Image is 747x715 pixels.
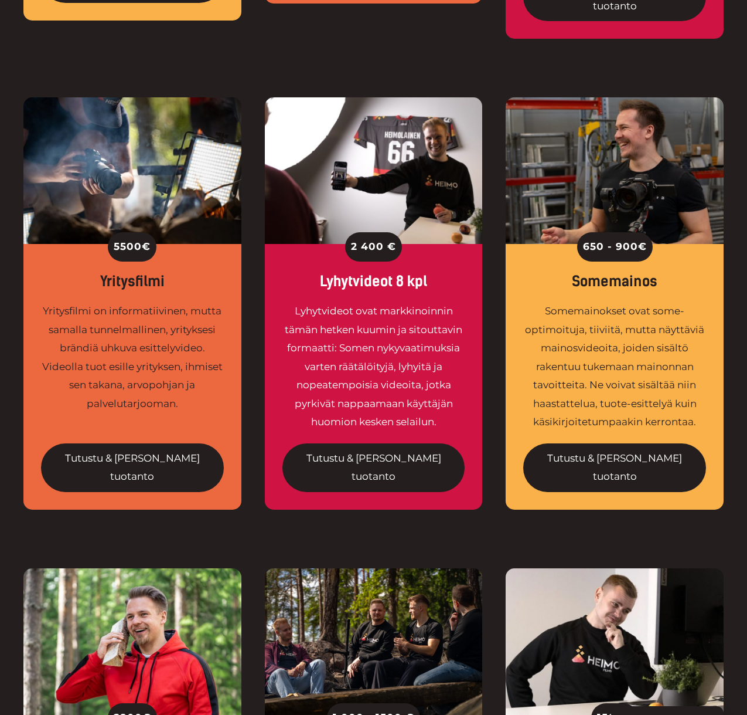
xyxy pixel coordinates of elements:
div: 650 - 900 [577,232,653,262]
img: Videokuvaaja William gimbal kädessä hymyilemässä asiakkaan varastotiloissa kuvauksissa. [506,97,724,244]
div: Yritysfilmi on informatiivinen, mutta samalla tunnelmallinen, yrityksesi brändiä uhkuva esittelyv... [41,302,224,432]
span: € [638,238,647,256]
img: Ohjevideo kertoo helposti, miten ohjelmistosi tai sovelluksesi toimii. [506,568,724,715]
a: Tutustu & [PERSON_NAME] tuotanto [523,443,706,492]
a: Tutustu & [PERSON_NAME] tuotanto [41,443,224,492]
div: Lyhytvideot ovat markkinoinnin tämän hetken kuumin ja sitouttavin formaatti: Somen nykyvaatimuksi... [282,302,465,432]
div: Yritysfilmi [41,273,224,290]
div: Somemainos [523,273,706,290]
span: € [142,238,151,256]
img: Yritysvideo tuo yrityksesi parhaat puolet esiiin kiinnostavalla tavalla. [23,97,241,244]
img: B2B-myyntiprosessi hyötyy rutkasti videotuotannosta. [23,568,241,715]
div: Lyhytvideot 8 kpl [282,273,465,290]
img: Videopodcastissa kannattaa esiintyä 1-3 henkilöä. [265,568,483,715]
div: 5500 [108,232,156,262]
div: 2 400 € [345,232,402,262]
div: Somemainokset ovat some-optimoituja, tiiviitä, mutta näyttäviä mainosvideoita, joiden sisältö rak... [523,302,706,432]
a: Tutustu & [PERSON_NAME] tuotanto [282,443,465,492]
img: Somevideo on tehokas formaatti digimarkkinointiin. [265,97,483,244]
